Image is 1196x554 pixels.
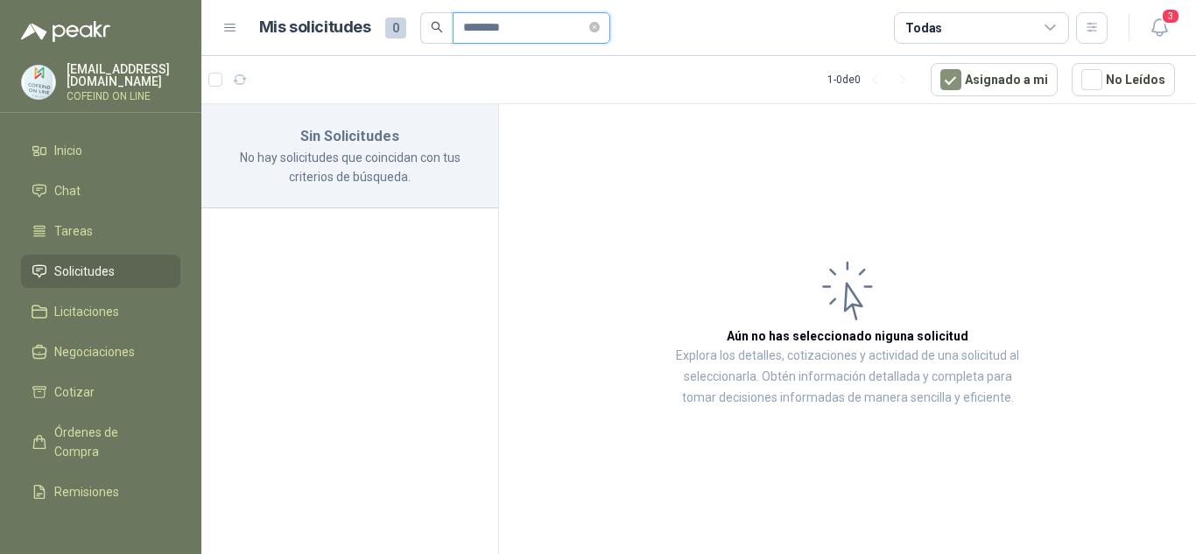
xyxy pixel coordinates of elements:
a: Licitaciones [21,295,180,328]
span: Negociaciones [54,342,135,361]
img: Company Logo [22,66,55,99]
a: Negociaciones [21,335,180,368]
div: 1 - 0 de 0 [827,66,917,94]
p: No hay solicitudes que coincidan con tus criterios de búsqueda. [222,148,477,186]
a: Solicitudes [21,255,180,288]
span: 3 [1161,8,1180,25]
span: Tareas [54,221,93,241]
a: Remisiones [21,475,180,508]
img: Logo peakr [21,21,110,42]
a: Cotizar [21,375,180,409]
a: Tareas [21,214,180,248]
span: Inicio [54,141,82,160]
button: Asignado a mi [931,63,1058,96]
span: 0 [385,18,406,39]
p: Explora los detalles, cotizaciones y actividad de una solicitud al seleccionarla. Obtén informaci... [674,346,1021,409]
a: Chat [21,174,180,207]
button: No Leídos [1072,63,1175,96]
h3: Sin Solicitudes [222,125,477,148]
h1: Mis solicitudes [259,15,371,40]
p: [EMAIL_ADDRESS][DOMAIN_NAME] [67,63,180,88]
span: search [431,21,443,33]
p: COFEIND ON LINE [67,91,180,102]
div: Todas [905,18,942,38]
span: Cotizar [54,382,95,402]
span: close-circle [589,19,600,36]
span: Remisiones [54,482,119,501]
a: Órdenes de Compra [21,416,180,468]
span: Licitaciones [54,302,119,321]
span: close-circle [589,22,600,32]
span: Solicitudes [54,262,115,281]
span: Órdenes de Compra [54,423,164,461]
a: Inicio [21,134,180,167]
span: Chat [54,181,81,200]
button: 3 [1143,12,1175,44]
h3: Aún no has seleccionado niguna solicitud [727,326,968,346]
